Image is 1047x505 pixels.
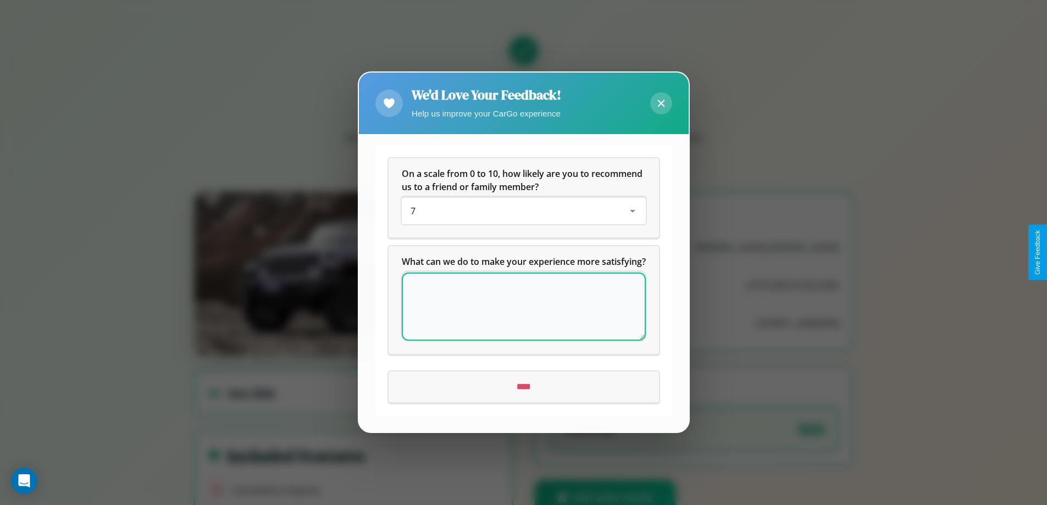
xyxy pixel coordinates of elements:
[412,106,561,121] p: Help us improve your CarGo experience
[402,168,645,193] span: On a scale from 0 to 10, how likely are you to recommend us to a friend or family member?
[402,168,646,194] h5: On a scale from 0 to 10, how likely are you to recommend us to a friend or family member?
[402,198,646,225] div: On a scale from 0 to 10, how likely are you to recommend us to a friend or family member?
[11,468,37,494] div: Open Intercom Messenger
[411,206,416,218] span: 7
[412,86,561,104] h2: We'd Love Your Feedback!
[389,159,659,238] div: On a scale from 0 to 10, how likely are you to recommend us to a friend or family member?
[402,256,646,268] span: What can we do to make your experience more satisfying?
[1034,230,1042,275] div: Give Feedback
